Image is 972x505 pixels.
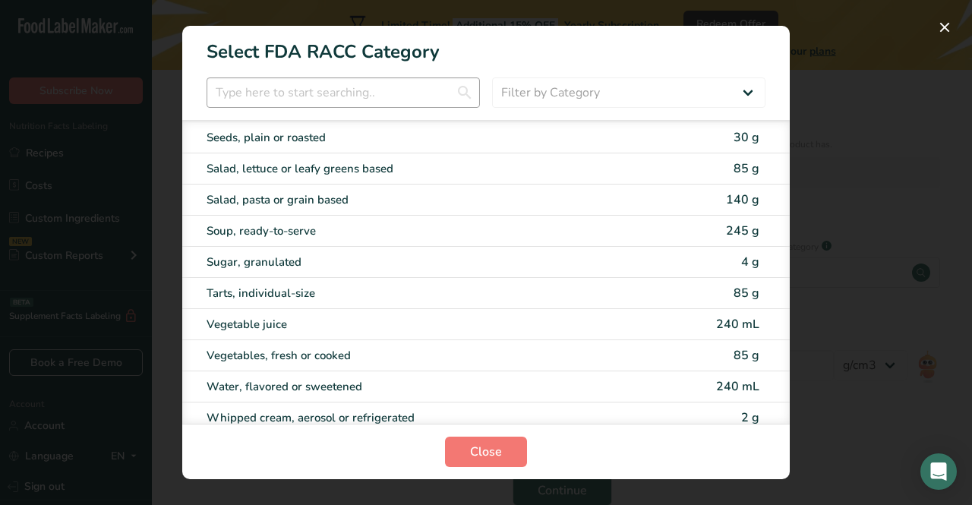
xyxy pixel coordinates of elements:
[207,254,638,271] div: Sugar, granulated
[470,443,502,461] span: Close
[207,409,638,427] div: Whipped cream, aerosol or refrigerated
[207,191,638,209] div: Salad, pasta or grain based
[734,160,759,177] span: 85 g
[207,77,480,108] input: Type here to start searching..
[182,26,790,65] h1: Select FDA RACC Category
[207,347,638,365] div: Vegetables, fresh or cooked
[734,285,759,301] span: 85 g
[445,437,527,467] button: Close
[207,223,638,240] div: Soup, ready-to-serve
[734,347,759,364] span: 85 g
[207,160,638,178] div: Salad, lettuce or leafy greens based
[207,378,638,396] div: Water, flavored or sweetened
[741,254,759,270] span: 4 g
[716,316,759,333] span: 240 mL
[741,409,759,426] span: 2 g
[207,285,638,302] div: Tarts, individual-size
[734,129,759,146] span: 30 g
[726,223,759,239] span: 245 g
[207,316,638,333] div: Vegetable juice
[207,129,638,147] div: Seeds, plain or roasted
[920,453,957,490] div: Open Intercom Messenger
[726,191,759,208] span: 140 g
[716,378,759,395] span: 240 mL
